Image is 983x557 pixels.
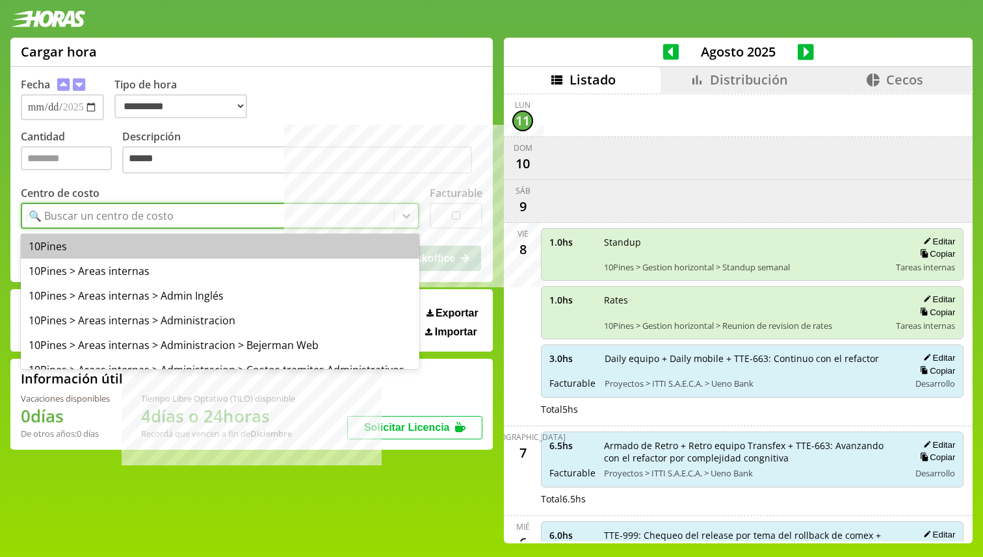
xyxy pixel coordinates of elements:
[141,428,295,439] div: Recordá que vencen a fin de
[122,146,472,174] textarea: Descripción
[114,77,257,120] label: Tipo de hora
[919,439,955,450] button: Editar
[512,110,533,131] div: 11
[514,142,532,153] div: dom
[480,432,566,443] div: [DEMOGRAPHIC_DATA]
[549,439,595,452] span: 6.5 hs
[21,393,110,404] div: Vacaciones disponibles
[21,357,419,382] div: 10Pines > Areas internas > Administracion > Costos tramites Administrativos
[570,71,616,88] span: Listado
[549,467,595,479] span: Facturable
[122,129,482,177] label: Descripción
[549,529,595,541] span: 6.0 hs
[504,93,973,541] div: scrollable content
[604,294,887,306] span: Rates
[21,283,419,308] div: 10Pines > Areas internas > Admin Inglés
[512,196,533,217] div: 9
[250,428,292,439] b: Diciembre
[549,294,595,306] span: 1.0 hs
[21,234,419,259] div: 10Pines
[604,467,900,479] span: Proyectos > ITTI S.A.E.C.A. > Ueno Bank
[21,404,110,428] h1: 0 días
[512,532,533,553] div: 6
[916,452,955,463] button: Copiar
[21,370,123,387] h2: Información útil
[896,320,955,331] span: Tareas internas
[919,352,955,363] button: Editar
[916,248,955,259] button: Copiar
[549,377,596,389] span: Facturable
[605,352,900,365] span: Daily equipo + Daily mobile + TTE-663: Continuo con el refactor
[21,146,112,170] input: Cantidad
[21,333,419,357] div: 10Pines > Areas internas > Administracion > Bejerman Web
[886,71,923,88] span: Cecos
[430,186,482,200] label: Facturable
[114,94,247,118] select: Tipo de hora
[604,320,887,331] span: 10Pines > Gestion horizontal > Reunion de revision de rates
[515,99,531,110] div: lun
[141,393,295,404] div: Tiempo Libre Optativo (TiLO) disponible
[915,467,955,479] span: Desarrollo
[21,428,110,439] div: De otros años: 0 días
[347,416,482,439] button: Solicitar Licencia
[21,259,419,283] div: 10Pines > Areas internas
[541,403,963,415] div: Total 5 hs
[604,236,887,248] span: Standup
[919,294,955,305] button: Editar
[512,443,533,463] div: 7
[21,186,99,200] label: Centro de costo
[21,308,419,333] div: 10Pines > Areas internas > Administracion
[605,378,900,389] span: Proyectos > ITTI S.A.E.C.A. > Ueno Bank
[516,185,531,196] div: sáb
[10,10,86,27] img: logotipo
[896,261,955,273] span: Tareas internas
[604,439,900,464] span: Armado de Retro + Retro equipo Transfex + TTE-663: Avanzando con el refactor por complejidad cong...
[916,365,955,376] button: Copiar
[919,236,955,247] button: Editar
[29,209,174,223] div: 🔍 Buscar un centro de costo
[919,529,955,540] button: Editar
[512,239,533,260] div: 8
[435,326,477,338] span: Importar
[141,404,295,428] h1: 4 días o 24 horas
[915,378,955,389] span: Desarrollo
[423,307,482,320] button: Exportar
[364,422,450,433] span: Solicitar Licencia
[541,493,963,505] div: Total 6.5 hs
[21,43,97,60] h1: Cargar hora
[604,261,887,273] span: 10Pines > Gestion horizontal > Standup semanal
[21,129,122,177] label: Cantidad
[710,71,788,88] span: Distribución
[516,521,530,532] div: mié
[518,228,529,239] div: vie
[549,236,595,248] span: 1.0 hs
[549,352,596,365] span: 3.0 hs
[436,307,478,319] span: Exportar
[679,43,798,60] span: Agosto 2025
[916,307,955,318] button: Copiar
[21,77,50,92] label: Fecha
[512,153,533,174] div: 10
